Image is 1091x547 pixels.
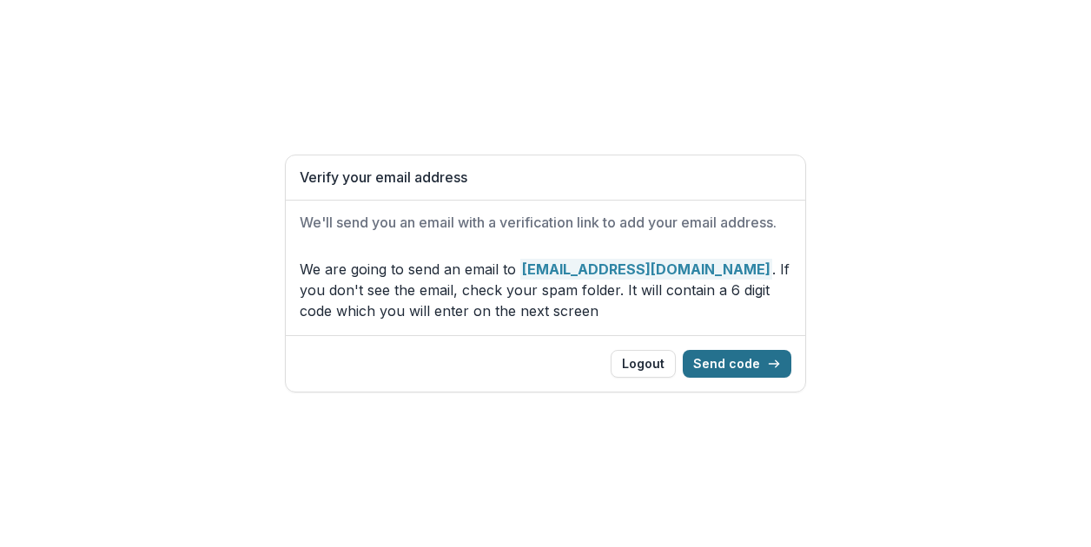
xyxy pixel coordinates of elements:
[611,350,676,378] button: Logout
[300,214,791,231] h2: We'll send you an email with a verification link to add your email address.
[300,169,791,186] h1: Verify your email address
[683,350,791,378] button: Send code
[300,259,791,321] p: We are going to send an email to . If you don't see the email, check your spam folder. It will co...
[520,259,772,280] strong: [EMAIL_ADDRESS][DOMAIN_NAME]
